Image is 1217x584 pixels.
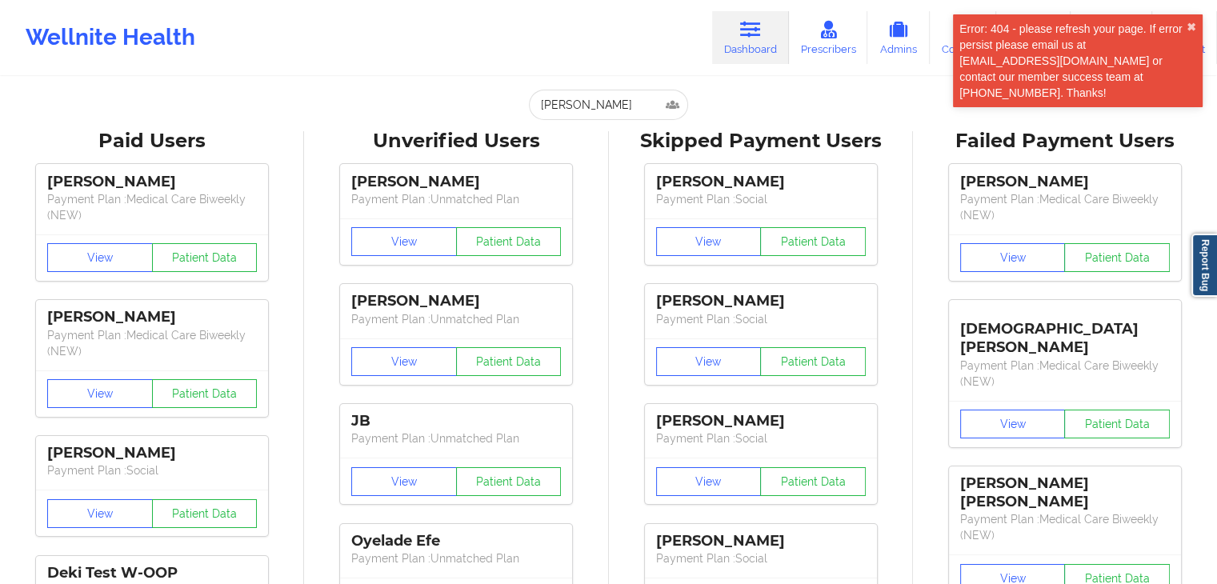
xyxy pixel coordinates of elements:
[152,379,258,408] button: Patient Data
[656,550,866,566] p: Payment Plan : Social
[620,129,902,154] div: Skipped Payment Users
[656,191,866,207] p: Payment Plan : Social
[47,444,257,462] div: [PERSON_NAME]
[1187,21,1196,34] button: close
[960,191,1170,223] p: Payment Plan : Medical Care Biweekly (NEW)
[760,347,866,376] button: Patient Data
[351,430,561,446] p: Payment Plan : Unmatched Plan
[47,462,257,478] p: Payment Plan : Social
[351,550,561,566] p: Payment Plan : Unmatched Plan
[152,243,258,272] button: Patient Data
[47,308,257,326] div: [PERSON_NAME]
[351,467,457,496] button: View
[351,292,561,310] div: [PERSON_NAME]
[351,227,457,256] button: View
[760,227,866,256] button: Patient Data
[456,227,562,256] button: Patient Data
[789,11,868,64] a: Prescribers
[152,499,258,528] button: Patient Data
[351,173,561,191] div: [PERSON_NAME]
[656,412,866,430] div: [PERSON_NAME]
[656,173,866,191] div: [PERSON_NAME]
[47,191,257,223] p: Payment Plan : Medical Care Biweekly (NEW)
[1064,410,1170,438] button: Patient Data
[959,21,1187,101] div: Error: 404 - please refresh your page. If error persist please email us at [EMAIL_ADDRESS][DOMAIN...
[930,11,996,64] a: Coaches
[315,129,597,154] div: Unverified Users
[924,129,1206,154] div: Failed Payment Users
[960,173,1170,191] div: [PERSON_NAME]
[960,474,1170,511] div: [PERSON_NAME] [PERSON_NAME]
[351,532,561,550] div: Oyelade Efe
[456,347,562,376] button: Patient Data
[47,173,257,191] div: [PERSON_NAME]
[47,379,153,408] button: View
[960,243,1066,272] button: View
[656,467,762,496] button: View
[47,327,257,359] p: Payment Plan : Medical Care Biweekly (NEW)
[712,11,789,64] a: Dashboard
[960,308,1170,357] div: [DEMOGRAPHIC_DATA][PERSON_NAME]
[456,467,562,496] button: Patient Data
[351,191,561,207] p: Payment Plan : Unmatched Plan
[656,532,866,550] div: [PERSON_NAME]
[11,129,293,154] div: Paid Users
[656,311,866,327] p: Payment Plan : Social
[656,430,866,446] p: Payment Plan : Social
[351,311,561,327] p: Payment Plan : Unmatched Plan
[351,347,457,376] button: View
[656,347,762,376] button: View
[1064,243,1170,272] button: Patient Data
[656,292,866,310] div: [PERSON_NAME]
[960,410,1066,438] button: View
[960,511,1170,543] p: Payment Plan : Medical Care Biweekly (NEW)
[760,467,866,496] button: Patient Data
[1191,234,1217,297] a: Report Bug
[960,358,1170,390] p: Payment Plan : Medical Care Biweekly (NEW)
[47,243,153,272] button: View
[867,11,930,64] a: Admins
[47,564,257,582] div: Deki Test W-OOP
[351,412,561,430] div: JB
[47,499,153,528] button: View
[656,227,762,256] button: View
